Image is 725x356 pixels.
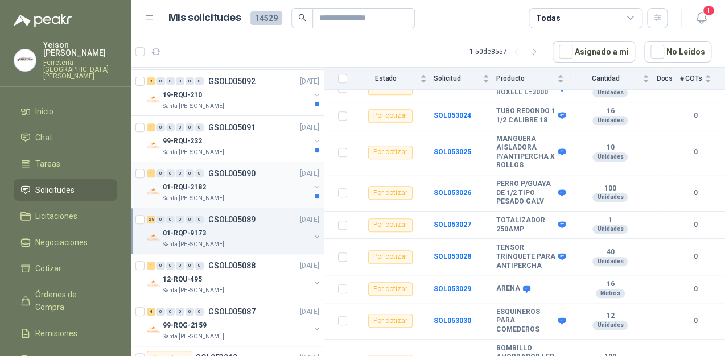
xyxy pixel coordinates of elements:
[156,77,165,85] div: 0
[35,210,77,222] span: Licitaciones
[702,5,715,16] span: 1
[147,216,155,223] div: 28
[592,193,628,202] div: Unidades
[571,143,649,152] b: 10
[168,10,241,26] h1: Mis solicitudes
[434,317,471,325] b: SOL053030
[434,221,471,229] a: SOL053027
[35,288,106,313] span: Órdenes de Compra
[147,167,322,203] a: 1 0 0 0 0 0 GSOL005090[DATE] Company Logo01-RQU-2182Santa [PERSON_NAME]
[186,77,194,85] div: 0
[496,308,555,334] b: ESQUINEROS PARA COMEDEROS
[434,189,471,197] a: SOL053026
[434,148,471,156] b: SOL053025
[208,77,256,85] p: GSOL005092
[208,123,256,131] p: GSOL005091
[166,308,175,316] div: 0
[250,11,282,25] span: 14529
[35,105,53,118] span: Inicio
[43,59,117,80] p: Ferretería [GEOGRAPHIC_DATA][PERSON_NAME]
[300,168,319,179] p: [DATE]
[147,77,155,85] div: 9
[14,205,117,227] a: Licitaciones
[195,216,204,223] div: 0
[592,88,628,97] div: Unidades
[300,260,319,271] p: [DATE]
[166,262,175,270] div: 0
[679,220,711,230] b: 0
[176,169,184,177] div: 0
[163,102,224,111] p: Santa [PERSON_NAME]
[208,262,256,270] p: GSOL005088
[14,14,72,27] img: Logo peakr
[163,274,202,285] p: 12-RQU-495
[368,146,413,159] div: Por cotizar
[691,8,711,28] button: 1
[300,76,319,87] p: [DATE]
[163,90,202,101] p: 19-RQU-210
[176,216,184,223] div: 0
[434,285,471,293] b: SOL053029
[163,228,206,239] p: 01-RQP-9173
[496,135,555,170] b: MANGUERA AISLADORA P/ANTIPERCHA X ROLLOS
[496,243,555,270] b: TENSOR TRINQUETE PARA ANTIPERCHA
[166,77,175,85] div: 0
[571,216,649,225] b: 1
[163,148,224,157] p: Santa [PERSON_NAME]
[571,68,656,90] th: Cantidad
[35,184,75,196] span: Solicitudes
[679,284,711,295] b: 0
[592,116,628,125] div: Unidades
[496,284,520,293] b: ARENA
[298,14,306,22] span: search
[35,131,52,144] span: Chat
[156,262,165,270] div: 0
[166,216,175,223] div: 0
[368,109,413,123] div: Por cotizar
[553,41,635,63] button: Asignado a mi
[434,84,471,92] a: SOL053023
[592,225,628,234] div: Unidades
[434,111,471,119] a: SOL053024
[147,259,322,295] a: 1 0 0 0 0 0 GSOL005088[DATE] Company Logo12-RQU-495Santa [PERSON_NAME]
[156,123,165,131] div: 0
[536,12,560,24] div: Todas
[469,43,543,61] div: 1 - 50 de 8557
[679,147,711,158] b: 0
[300,307,319,317] p: [DATE]
[176,77,184,85] div: 0
[571,280,649,289] b: 16
[147,323,160,337] img: Company Logo
[163,194,224,203] p: Santa [PERSON_NAME]
[368,250,413,264] div: Por cotizar
[35,262,61,275] span: Cotizar
[571,312,649,321] b: 12
[163,240,224,249] p: Santa [PERSON_NAME]
[496,180,555,206] b: PERRO P/GUAYA DE 1/2 TIPO PESADO GALV
[592,152,628,162] div: Unidades
[166,123,175,131] div: 0
[147,262,155,270] div: 1
[147,185,160,198] img: Company Logo
[176,123,184,131] div: 0
[43,41,117,57] p: Yeison [PERSON_NAME]
[176,262,184,270] div: 0
[571,107,649,116] b: 16
[300,122,319,133] p: [DATE]
[14,322,117,344] a: Remisiones
[496,68,571,90] th: Producto
[14,258,117,279] a: Cotizar
[354,74,418,82] span: Estado
[147,74,322,111] a: 9 0 0 0 0 0 GSOL005092[DATE] Company Logo19-RQU-210Santa [PERSON_NAME]
[571,74,640,82] span: Cantidad
[186,262,194,270] div: 0
[368,314,413,328] div: Por cotizar
[496,216,555,234] b: TOTALIZADOR 250AMP
[147,308,155,316] div: 4
[14,49,36,71] img: Company Logo
[496,74,555,82] span: Producto
[163,320,207,331] p: 99-RQG-2159
[14,101,117,122] a: Inicio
